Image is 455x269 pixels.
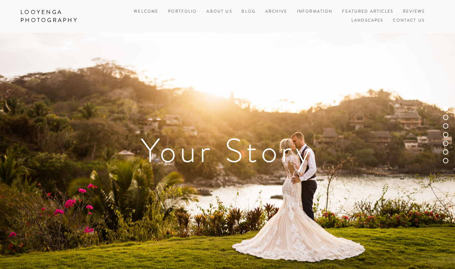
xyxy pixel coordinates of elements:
a: Portfolio [168,9,197,14]
a: About Us [206,7,232,16]
a: Archive [265,7,287,16]
h1: Your Story [20,134,435,167]
a: Reviews [403,7,425,16]
a: Landscapes [351,16,384,25]
a: Welcome [134,7,158,16]
a: Looyenga Photography [15,7,110,26]
a: Blog [242,7,256,16]
a: Information [297,9,333,14]
a: Featured Articles [342,7,393,16]
a: Contact Us [393,16,425,25]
